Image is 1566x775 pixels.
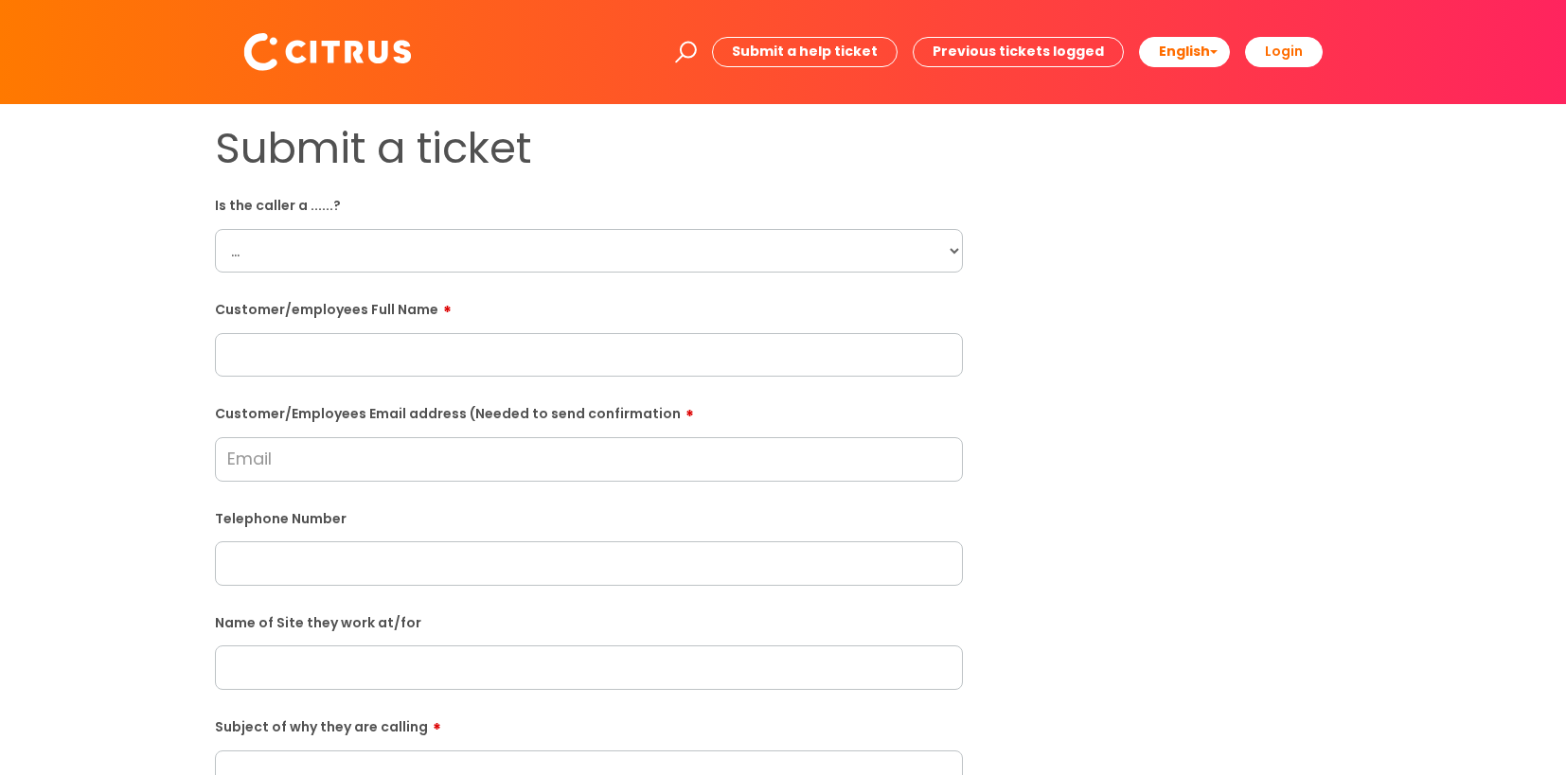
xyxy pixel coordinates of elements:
label: Telephone Number [215,507,963,527]
label: Is the caller a ......? [215,194,963,214]
label: Subject of why they are calling [215,713,963,735]
a: Submit a help ticket [712,37,898,66]
b: Login [1265,42,1303,61]
h1: Submit a ticket [215,123,963,174]
a: Previous tickets logged [913,37,1124,66]
label: Name of Site they work at/for [215,611,963,631]
a: Login [1245,37,1323,66]
input: Email [215,437,963,481]
span: English [1159,42,1210,61]
label: Customer/employees Full Name [215,295,963,318]
label: Customer/Employees Email address (Needed to send confirmation [215,399,963,422]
